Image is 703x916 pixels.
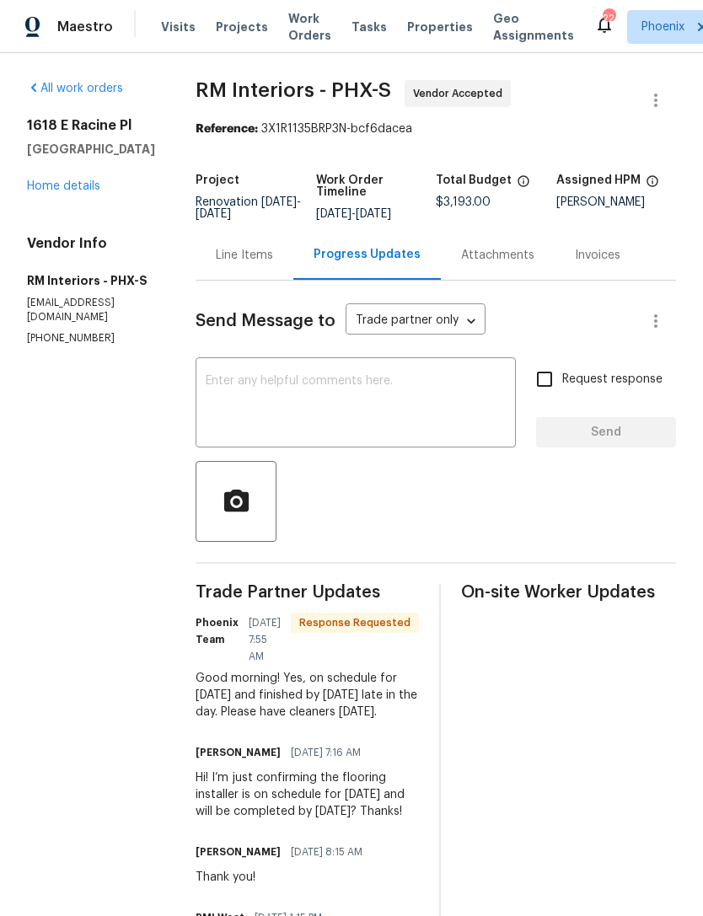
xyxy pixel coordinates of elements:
[261,196,297,208] span: [DATE]
[436,174,512,186] h5: Total Budget
[646,174,659,196] span: The hpm assigned to this work order.
[196,744,281,761] h6: [PERSON_NAME]
[413,85,509,102] span: Vendor Accepted
[27,180,100,192] a: Home details
[196,313,335,329] span: Send Message to
[249,614,281,665] span: [DATE] 7:55 AM
[196,208,231,220] span: [DATE]
[196,869,373,886] div: Thank you!
[27,83,123,94] a: All work orders
[603,10,614,27] div: 22
[493,10,574,44] span: Geo Assignments
[161,19,196,35] span: Visits
[461,584,676,601] span: On-site Worker Updates
[436,196,491,208] span: $3,193.00
[291,844,362,860] span: [DATE] 8:15 AM
[27,272,155,289] h5: RM Interiors - PHX-S
[196,769,419,820] div: Hi! I’m just confirming the flooring installer is on schedule for [DATE] and will be completed by...
[461,247,534,264] div: Attachments
[316,208,391,220] span: -
[216,19,268,35] span: Projects
[196,121,676,137] div: 3X1R1135BRP3N-bcf6dacea
[196,80,391,100] span: RM Interiors - PHX-S
[316,208,351,220] span: [DATE]
[196,123,258,135] b: Reference:
[291,744,361,761] span: [DATE] 7:16 AM
[27,235,155,252] h4: Vendor Info
[196,844,281,860] h6: [PERSON_NAME]
[288,10,331,44] span: Work Orders
[196,196,301,220] span: -
[27,117,155,134] h2: 1618 E Racine Pl
[562,371,663,388] span: Request response
[356,208,391,220] span: [DATE]
[556,174,641,186] h5: Assigned HPM
[196,174,239,186] h5: Project
[517,174,530,196] span: The total cost of line items that have been proposed by Opendoor. This sum includes line items th...
[27,141,155,158] h5: [GEOGRAPHIC_DATA]
[292,614,417,631] span: Response Requested
[196,670,419,720] div: Good morning! Yes, on schedule for [DATE] and finished by [DATE] late in the day. Please have cle...
[27,331,155,346] p: [PHONE_NUMBER]
[57,19,113,35] span: Maestro
[575,247,620,264] div: Invoices
[196,196,301,220] span: Renovation
[316,174,437,198] h5: Work Order Timeline
[407,19,473,35] span: Properties
[216,247,273,264] div: Line Items
[641,19,684,35] span: Phoenix
[314,246,421,263] div: Progress Updates
[346,308,486,335] div: Trade partner only
[196,584,419,601] span: Trade Partner Updates
[196,614,239,648] h6: Phoenix Team
[351,21,387,33] span: Tasks
[27,296,155,324] p: [EMAIL_ADDRESS][DOMAIN_NAME]
[556,196,677,208] div: [PERSON_NAME]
